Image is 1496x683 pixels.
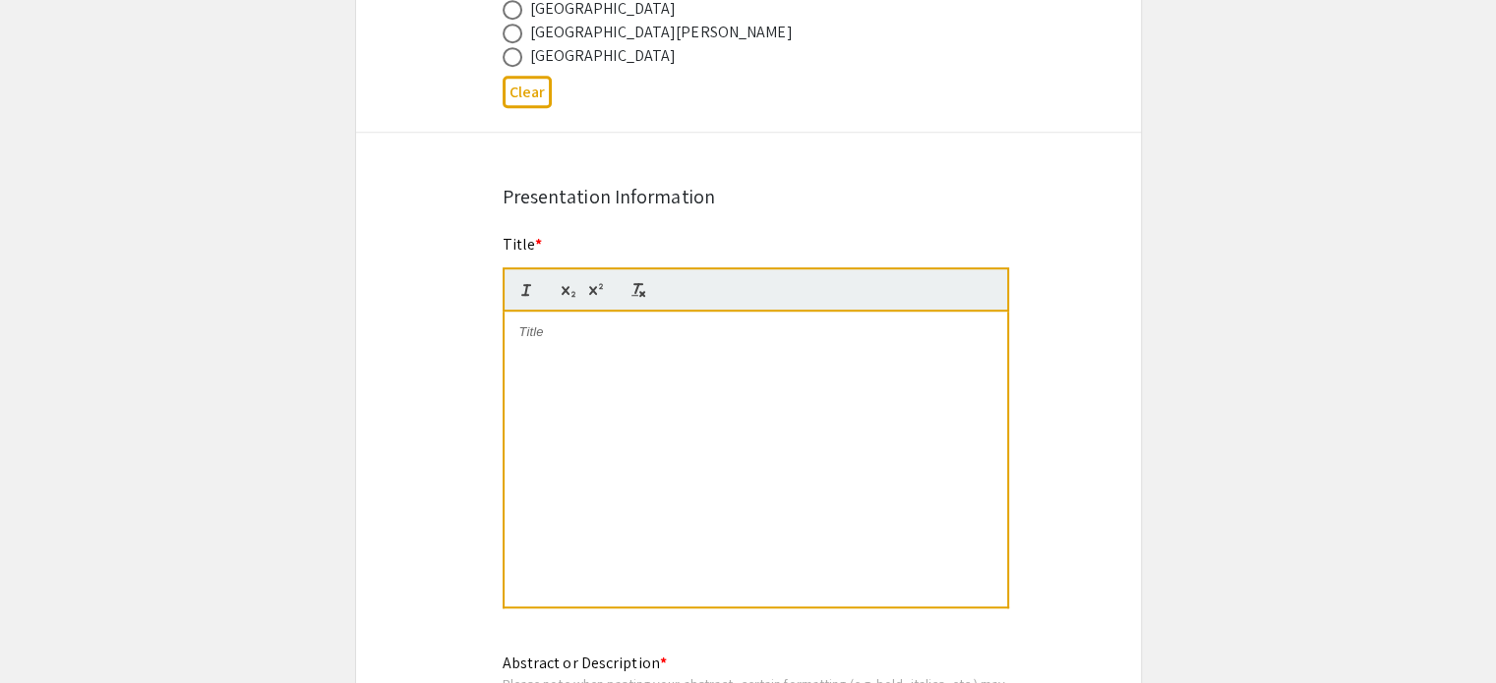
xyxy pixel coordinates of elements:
div: [GEOGRAPHIC_DATA][PERSON_NAME] [530,21,793,44]
mat-label: Abstract or Description [503,653,667,673]
button: Clear [503,76,552,108]
div: Presentation Information [503,182,994,211]
iframe: Chat [15,595,84,668]
div: [GEOGRAPHIC_DATA] [530,44,677,68]
mat-label: Title [503,234,543,255]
